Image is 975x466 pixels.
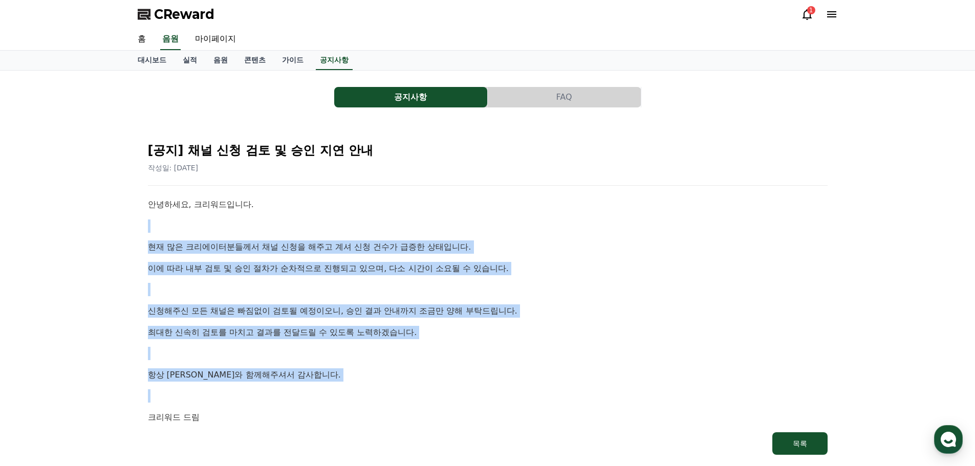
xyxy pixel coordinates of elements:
a: CReward [138,6,214,23]
a: 음원 [205,51,236,70]
a: 가이드 [274,51,312,70]
span: 홈 [32,340,38,348]
p: 안녕하세요, 크리워드입니다. [148,198,828,211]
a: 대시보드 [129,51,175,70]
p: 신청해주신 모든 채널은 빠짐없이 검토될 예정이오니, 승인 결과 안내까지 조금만 양해 부탁드립니다. [148,304,828,318]
a: 마이페이지 [187,29,244,50]
p: 항상 [PERSON_NAME]와 함께해주셔서 감사합니다. [148,368,828,382]
a: 공지사항 [316,51,353,70]
span: CReward [154,6,214,23]
span: 대화 [94,340,106,348]
button: FAQ [488,87,641,107]
div: 1 [807,6,815,14]
a: 홈 [129,29,154,50]
div: 목록 [793,438,807,449]
p: 현재 많은 크리에이터분들께서 채널 신청을 해주고 계셔 신청 건수가 급증한 상태입니다. [148,240,828,254]
a: 실적 [175,51,205,70]
a: 홈 [3,324,68,350]
a: 1 [801,8,813,20]
h2: [공지] 채널 신청 검토 및 승인 지연 안내 [148,142,828,159]
a: 음원 [160,29,181,50]
a: 콘텐츠 [236,51,274,70]
span: 설정 [158,340,170,348]
a: 목록 [148,432,828,455]
span: 작성일: [DATE] [148,164,199,172]
button: 목록 [772,432,828,455]
a: 설정 [132,324,197,350]
p: 이에 따라 내부 검토 및 승인 절차가 순차적으로 진행되고 있으며, 다소 시간이 소요될 수 있습니다. [148,262,828,275]
p: 크리워드 드림 [148,411,828,424]
a: FAQ [488,87,641,107]
a: 대화 [68,324,132,350]
p: 최대한 신속히 검토를 마치고 결과를 전달드릴 수 있도록 노력하겠습니다. [148,326,828,339]
button: 공지사항 [334,87,487,107]
a: 공지사항 [334,87,488,107]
